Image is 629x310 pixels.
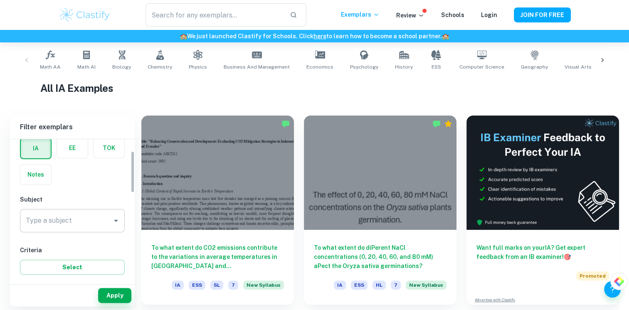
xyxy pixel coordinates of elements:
[313,33,326,39] a: here
[432,63,441,71] span: ESS
[372,280,386,290] span: HL
[304,116,456,305] a: To what extent do diPerent NaCl concentrations (0, 20, 40, 60, and 80 mM) aPect the Oryza sativa ...
[466,116,619,305] a: Want full marks on yourIA? Get expert feedback from an IB examiner!PromotedAdvertise with Clastify
[40,63,61,71] span: Math AA
[20,246,125,255] h6: Criteria
[514,7,571,22] button: JOIN FOR FREE
[459,63,504,71] span: Computer Science
[476,243,609,261] h6: Want full marks on your IA ? Get expert feedback from an IB examiner!
[151,243,284,271] h6: To what extent do CO2 emissions contribute to the variations in average temperatures in [GEOGRAPH...
[604,281,621,298] button: Help and Feedback
[432,120,441,128] img: Marked
[396,11,424,20] p: Review
[350,63,378,71] span: Psychology
[475,297,515,303] a: Advertise with Clastify
[341,10,380,19] p: Exemplars
[442,33,449,39] span: 🏫
[57,138,88,158] button: EE
[564,253,571,260] span: 🎯
[148,63,172,71] span: Chemistry
[351,280,368,290] span: ESS
[2,32,627,41] h6: We just launched Clastify for Schools. Click to learn how to become a school partner.
[59,7,111,23] img: Clastify logo
[444,120,452,128] div: Premium
[466,116,619,230] img: Thumbnail
[395,63,413,71] span: History
[189,63,207,71] span: Physics
[281,120,290,128] img: Marked
[243,280,284,295] div: Starting from the May 2026 session, the ESS IA requirements have changed. We created this exempla...
[180,33,187,39] span: 🏫
[306,63,333,71] span: Economics
[406,280,446,290] span: New Syllabus
[391,280,401,290] span: 7
[77,63,96,71] span: Math AI
[224,63,290,71] span: Business and Management
[146,3,283,27] input: Search for any exemplars...
[20,195,125,204] h6: Subject
[228,280,238,290] span: 7
[98,288,131,303] button: Apply
[110,215,122,226] button: Open
[10,116,135,139] h6: Filter exemplars
[141,116,294,305] a: To what extent do CO2 emissions contribute to the variations in average temperatures in [GEOGRAPH...
[334,280,346,290] span: IA
[481,12,497,18] a: Login
[21,138,51,158] button: IA
[521,63,548,71] span: Geography
[576,271,609,280] span: Promoted
[314,243,446,271] h6: To what extent do diPerent NaCl concentrations (0, 20, 40, 60, and 80 mM) aPect the Oryza sativa ...
[210,280,223,290] span: SL
[20,165,51,185] button: Notes
[94,138,124,158] button: TOK
[441,12,464,18] a: Schools
[172,280,184,290] span: IA
[112,63,131,71] span: Biology
[406,280,446,295] div: Starting from the May 2026 session, the ESS IA requirements have changed. We created this exempla...
[189,280,205,290] span: ESS
[20,260,125,275] button: Select
[243,280,284,290] span: New Syllabus
[40,81,589,96] h1: All IA Examples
